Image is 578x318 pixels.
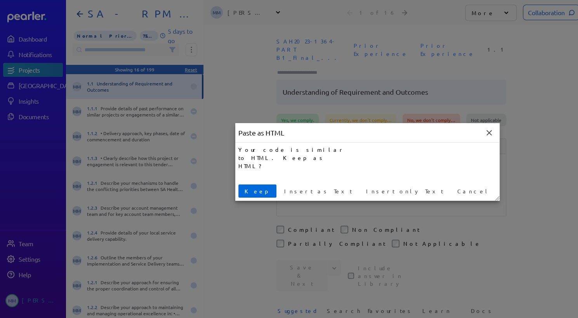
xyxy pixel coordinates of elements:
div: Paste as HTML [235,123,287,142]
button: Insert only Text [360,184,450,198]
span: Insert as Text [281,187,355,195]
button: Cancel [451,184,496,198]
span: Keep [241,187,273,195]
span: Insert only Text [363,187,446,195]
div: Your code is similar to HTML. Keep as HTML? [238,146,349,170]
button: Insert as Text [278,184,358,198]
span: Cancel [454,187,493,195]
button: Keep [238,184,276,198]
